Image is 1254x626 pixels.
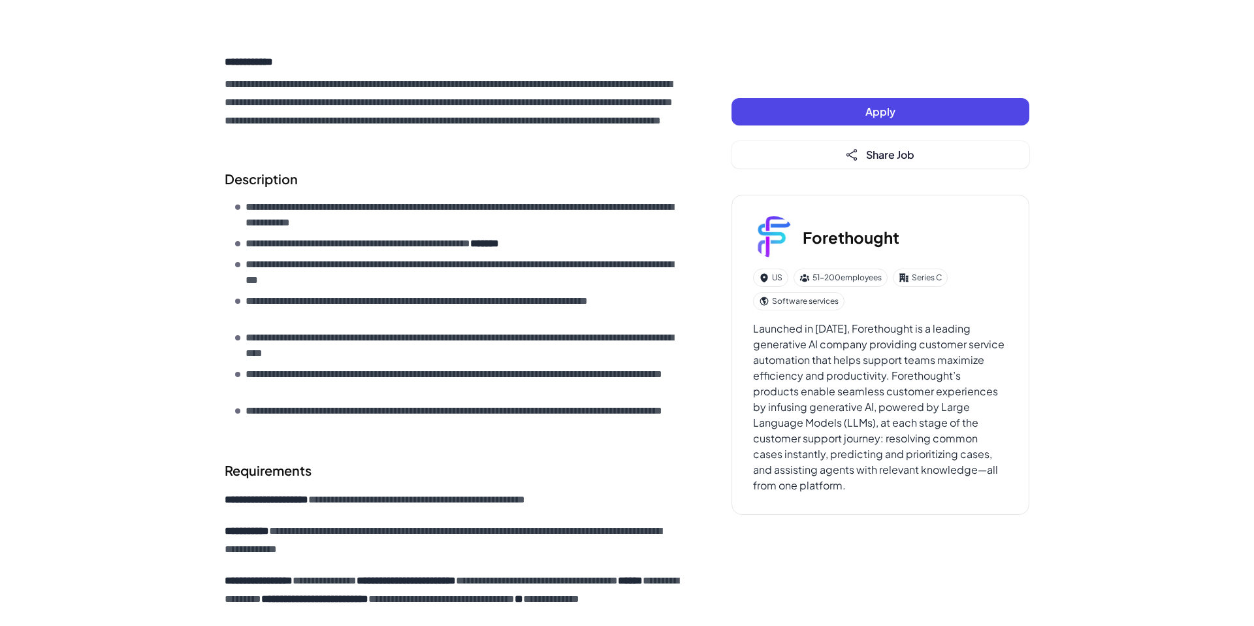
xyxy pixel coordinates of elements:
div: 51-200 employees [794,269,888,287]
h2: Description [225,169,679,189]
div: Software services [753,292,844,310]
h2: Requirements [225,461,679,480]
button: Apply [731,98,1029,125]
img: Fo [753,216,795,258]
div: US [753,269,788,287]
div: Series C [893,269,948,287]
h3: Forethought [803,225,899,249]
div: Launched in [DATE], Forethought is a leading generative AI company providing customer service aut... [753,321,1008,493]
span: Apply [865,105,895,118]
span: Share Job [866,148,914,161]
button: Share Job [731,141,1029,169]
